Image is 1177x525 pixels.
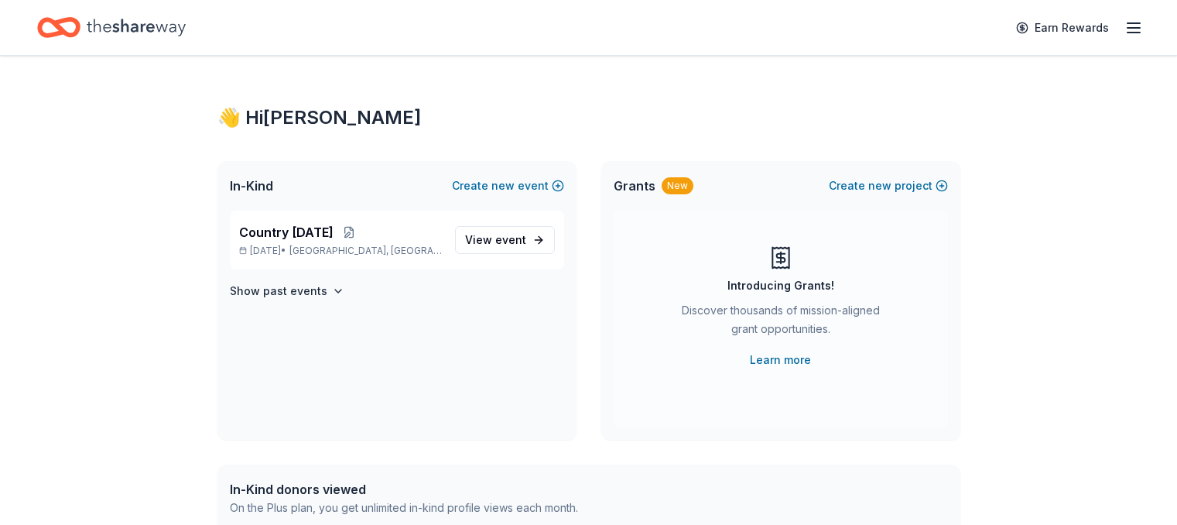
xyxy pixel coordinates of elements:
[491,177,515,195] span: new
[465,231,526,249] span: View
[239,223,334,242] span: Country [DATE]
[230,282,344,300] button: Show past events
[662,177,693,194] div: New
[239,245,443,257] p: [DATE] •
[217,105,960,130] div: 👋 Hi [PERSON_NAME]
[230,499,578,517] div: On the Plus plan, you get unlimited in-kind profile views each month.
[868,177,891,195] span: new
[829,177,948,195] button: Createnewproject
[676,301,886,345] div: Discover thousands of mission-aligned grant opportunities.
[455,226,555,254] a: View event
[614,177,655,195] span: Grants
[230,480,578,499] div: In-Kind donors viewed
[230,177,273,195] span: In-Kind
[452,177,564,195] button: Createnewevent
[727,276,834,295] div: Introducing Grants!
[37,9,186,46] a: Home
[230,282,327,300] h4: Show past events
[1007,14,1118,42] a: Earn Rewards
[495,233,526,246] span: event
[750,351,811,369] a: Learn more
[289,245,442,257] span: [GEOGRAPHIC_DATA], [GEOGRAPHIC_DATA]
